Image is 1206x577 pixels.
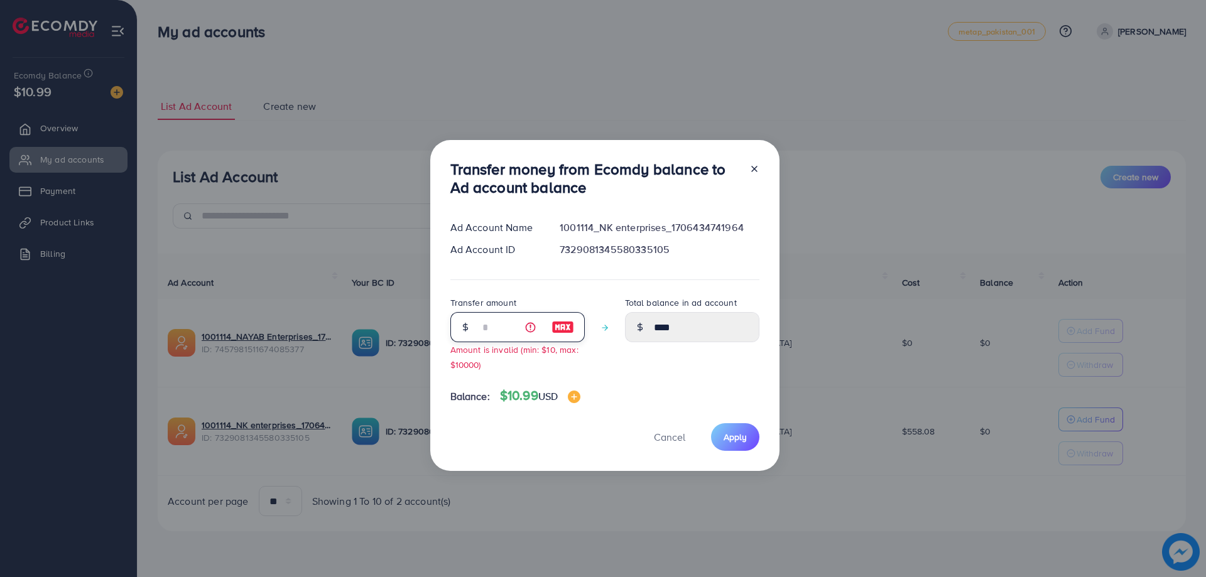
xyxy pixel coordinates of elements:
button: Cancel [638,423,701,450]
span: USD [538,389,558,403]
button: Apply [711,423,759,450]
span: Apply [724,431,747,443]
label: Transfer amount [450,296,516,309]
small: Amount is invalid (min: $10, max: $10000) [450,343,579,370]
img: image [551,320,574,335]
h4: $10.99 [500,388,580,404]
div: Ad Account ID [440,242,550,257]
span: Cancel [654,430,685,444]
div: 7329081345580335105 [550,242,769,257]
h3: Transfer money from Ecomdy balance to Ad account balance [450,160,739,197]
img: image [568,391,580,403]
div: Ad Account Name [440,220,550,235]
span: Balance: [450,389,490,404]
label: Total balance in ad account [625,296,737,309]
div: 1001114_NK enterprises_1706434741964 [550,220,769,235]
